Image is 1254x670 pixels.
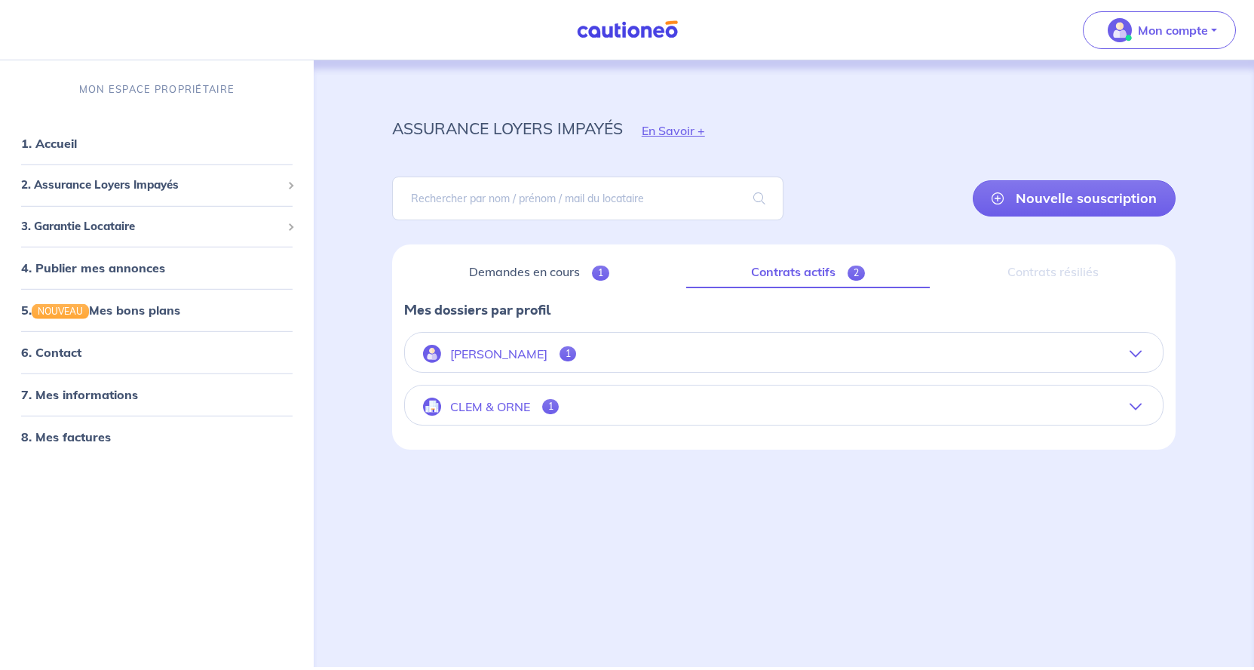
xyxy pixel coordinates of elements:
p: [PERSON_NAME] [450,347,547,361]
span: 2 [848,266,865,281]
button: illu_account_valid_menu.svgMon compte [1083,11,1236,49]
p: MON ESPACE PROPRIÉTAIRE [79,82,235,97]
button: [PERSON_NAME]1 [405,336,1163,372]
div: 6. Contact [6,337,308,367]
button: CLEM & ORNE1 [405,389,1163,425]
span: 3. Garantie Locataire [21,218,281,235]
span: 1 [560,346,577,361]
a: Nouvelle souscription [973,180,1176,217]
span: 1 [592,266,609,281]
div: 7. Mes informations [6,380,308,410]
div: 5.NOUVEAUMes bons plans [6,295,308,325]
div: 4. Publier mes annonces [6,253,308,283]
span: 1 [542,399,560,414]
a: 4. Publier mes annonces [21,260,165,275]
img: illu_account.svg [423,345,441,363]
a: Demandes en cours1 [404,257,674,288]
p: Mes dossiers par profil [404,300,1164,320]
div: 2. Assurance Loyers Impayés [6,171,308,200]
button: En Savoir + [623,109,724,152]
p: CLEM & ORNE [450,400,530,414]
p: Mon compte [1138,21,1208,39]
input: Rechercher par nom / prénom / mail du locataire [392,177,784,220]
a: 8. Mes factures [21,429,111,444]
span: search [735,177,783,220]
span: 2. Assurance Loyers Impayés [21,177,281,194]
img: illu_company.svg [423,398,441,416]
div: 8. Mes factures [6,422,308,452]
a: 1. Accueil [21,136,77,151]
div: 3. Garantie Locataire [6,212,308,241]
a: 7. Mes informations [21,387,138,402]
a: Contrats actifs2 [686,257,930,288]
img: Cautioneo [571,20,684,39]
img: illu_account_valid_menu.svg [1108,18,1132,42]
div: 1. Accueil [6,128,308,158]
a: 5.NOUVEAUMes bons plans [21,303,180,318]
p: assurance loyers impayés [392,115,623,142]
a: 6. Contact [21,345,81,360]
